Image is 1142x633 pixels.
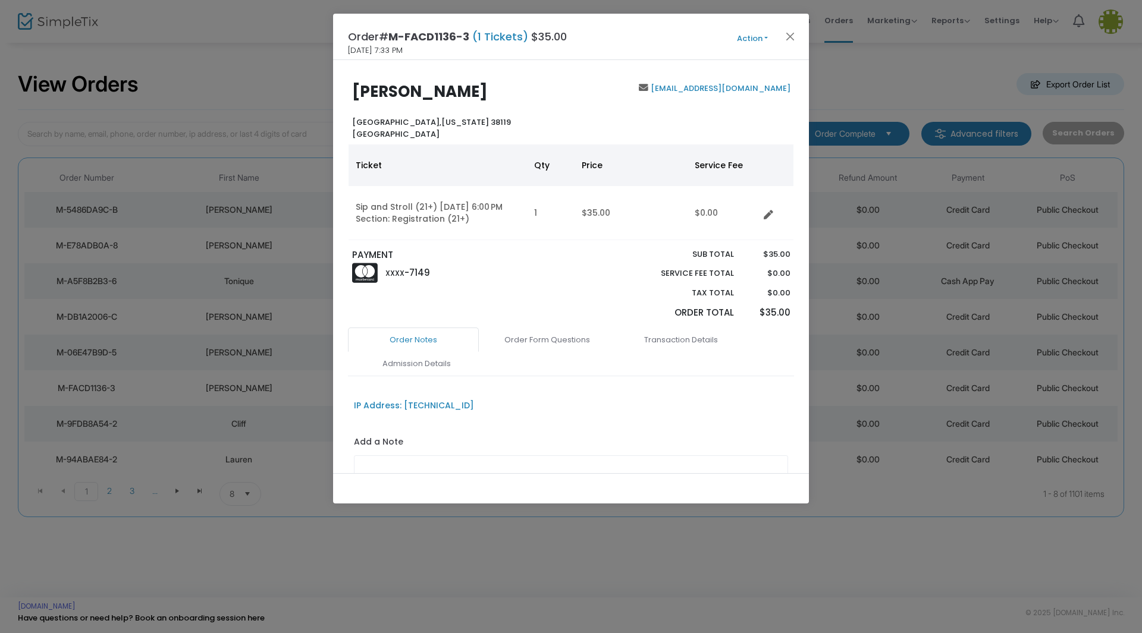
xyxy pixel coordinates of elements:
[388,29,469,44] span: M-FACD1136-3
[385,268,404,278] span: XXXX
[349,186,527,240] td: Sip and Stroll (21+) [DATE] 6:00 PM Section: Registration (21+)
[745,248,790,260] p: $35.00
[348,29,567,45] h4: Order# $35.00
[616,327,746,352] a: Transaction Details
[349,144,793,240] div: Data table
[688,144,759,186] th: Service Fee
[717,32,788,45] button: Action
[469,29,531,44] span: (1 Tickets)
[527,144,575,186] th: Qty
[352,116,511,140] b: [US_STATE] 38119 [GEOGRAPHIC_DATA]
[482,327,613,352] a: Order Form Questions
[633,287,734,299] p: Tax Total
[404,266,430,279] span: -7149
[351,351,482,376] a: Admission Details
[688,186,759,240] td: $0.00
[354,399,474,412] div: IP Address: [TECHNICAL_ID]
[783,29,798,44] button: Close
[633,267,734,279] p: Service Fee Total
[348,45,403,56] span: [DATE] 7:33 PM
[352,116,441,128] span: [GEOGRAPHIC_DATA],
[633,306,734,320] p: Order Total
[575,144,688,186] th: Price
[527,186,575,240] td: 1
[348,327,479,352] a: Order Notes
[633,248,734,260] p: Sub total
[354,436,403,451] label: Add a Note
[745,306,790,320] p: $35.00
[745,287,790,299] p: $0.00
[352,81,488,102] b: [PERSON_NAME]
[745,267,790,279] p: $0.00
[349,144,527,186] th: Ticket
[352,248,566,262] p: PAYMENT
[648,83,790,94] a: [EMAIL_ADDRESS][DOMAIN_NAME]
[575,186,688,240] td: $35.00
